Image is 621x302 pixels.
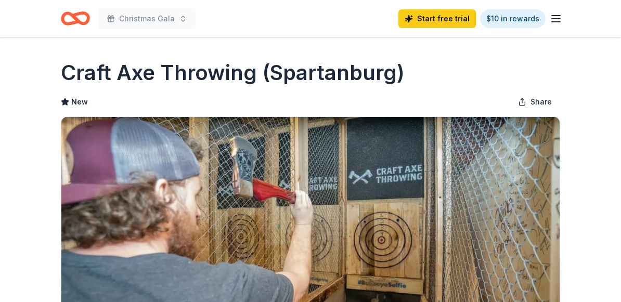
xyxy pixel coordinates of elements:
[531,96,552,108] span: Share
[71,96,88,108] span: New
[510,91,560,112] button: Share
[98,8,196,29] button: Christmas Gala
[480,9,546,28] a: $10 in rewards
[398,9,476,28] a: Start free trial
[61,6,90,31] a: Home
[61,58,405,87] h1: Craft Axe Throwing (Spartanburg)
[119,12,175,25] span: Christmas Gala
